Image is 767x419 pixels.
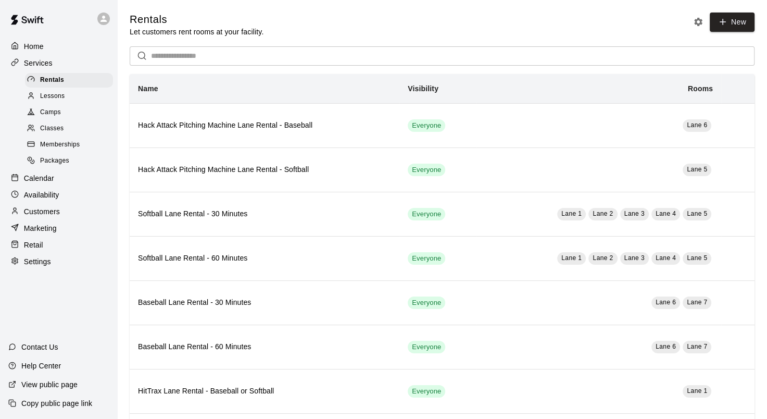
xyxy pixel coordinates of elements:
span: Everyone [408,387,445,397]
span: Lane 5 [687,210,707,217]
span: Lane 2 [593,210,613,217]
a: Rentals [25,72,117,88]
a: Retail [8,237,109,253]
span: Lane 4 [656,210,676,217]
div: Camps [25,105,113,120]
span: Lane 5 [687,166,707,173]
span: Lane 3 [624,254,645,262]
div: This service is visible to all of your customers [408,297,445,309]
span: Memberships [40,140,80,150]
span: Lane 5 [687,254,707,262]
b: Name [138,84,158,93]
a: Availability [8,187,109,203]
a: Calendar [8,170,109,186]
span: Everyone [408,165,445,175]
p: View public page [21,379,78,390]
h6: Baseball Lane Rental - 60 Minutes [138,341,391,353]
span: Lane 6 [656,299,676,306]
h6: Baseball Lane Rental - 30 Minutes [138,297,391,309]
div: This service is visible to all of your customers [408,385,445,398]
span: Lane 1 [687,387,707,395]
p: Help Center [21,361,61,371]
h5: Rentals [130,13,263,27]
a: Settings [8,254,109,269]
span: Everyone [408,210,445,219]
div: Packages [25,154,113,168]
div: Memberships [25,138,113,152]
span: Lane 2 [593,254,613,262]
button: Rental settings [690,14,706,30]
span: Camps [40,107,61,118]
div: This service is visible to all of your customers [408,119,445,132]
span: Classes [40,124,64,134]
p: Availability [24,190,59,200]
p: Home [24,41,44,52]
div: This service is visible to all of your customers [408,252,445,265]
div: Lessons [25,89,113,104]
span: Lane 6 [656,343,676,350]
a: New [710,13,755,32]
span: Lane 3 [624,210,645,217]
p: Services [24,58,53,68]
span: Lessons [40,91,65,102]
p: Let customers rent rooms at your facility. [130,27,263,37]
h6: Softball Lane Rental - 30 Minutes [138,208,391,220]
h6: Hack Attack Pitching Machine Lane Rental - Softball [138,164,391,176]
span: Lane 1 [561,210,582,217]
p: Settings [24,256,51,267]
p: Customers [24,206,60,217]
p: Marketing [24,223,57,233]
a: Services [8,55,109,71]
div: Rentals [25,73,113,88]
span: Lane 6 [687,121,707,129]
a: Marketing [8,220,109,236]
b: Rooms [688,84,713,93]
span: Everyone [408,254,445,264]
span: Everyone [408,342,445,352]
a: Packages [25,153,117,169]
span: Everyone [408,298,445,308]
a: Camps [25,105,117,121]
div: This service is visible to all of your customers [408,164,445,176]
span: Everyone [408,121,445,131]
span: Lane 7 [687,299,707,306]
div: Classes [25,121,113,136]
p: Calendar [24,173,54,183]
p: Contact Us [21,342,58,352]
span: Packages [40,156,69,166]
div: This service is visible to all of your customers [408,341,445,353]
span: Lane 7 [687,343,707,350]
p: Copy public page link [21,398,92,409]
span: Rentals [40,75,64,85]
a: Home [8,39,109,54]
b: Visibility [408,84,438,93]
p: Retail [24,240,43,250]
h6: HitTrax Lane Rental - Baseball or Softball [138,386,391,397]
div: This service is visible to all of your customers [408,208,445,220]
span: Lane 4 [656,254,676,262]
h6: Hack Attack Pitching Machine Lane Rental - Baseball [138,120,391,131]
span: Lane 1 [561,254,582,262]
a: Classes [25,121,117,137]
a: Lessons [25,88,117,104]
a: Customers [8,204,109,219]
a: Memberships [25,137,117,153]
h6: Softball Lane Rental - 60 Minutes [138,253,391,264]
